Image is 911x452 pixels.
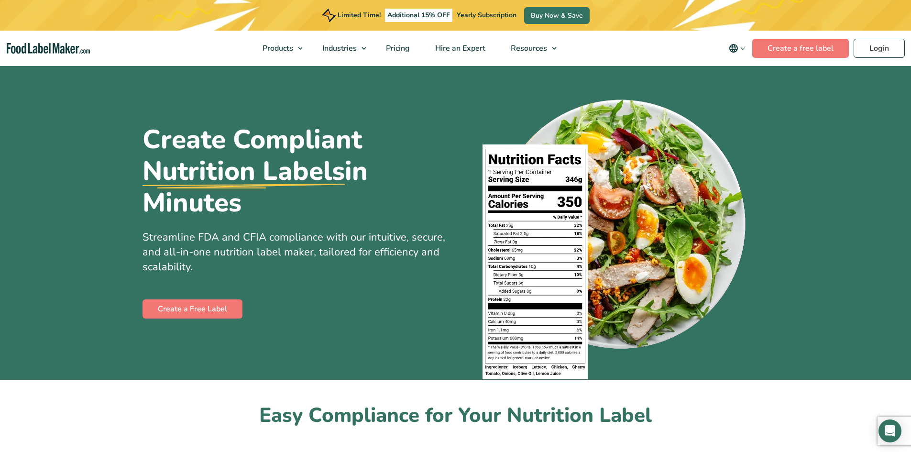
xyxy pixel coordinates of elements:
[423,31,496,66] a: Hire an Expert
[373,31,420,66] a: Pricing
[143,155,345,187] u: Nutrition Labels
[143,403,769,429] h2: Easy Compliance for Your Nutrition Label
[498,31,561,66] a: Resources
[508,43,548,54] span: Resources
[250,31,307,66] a: Products
[752,39,849,58] a: Create a free label
[878,419,901,442] div: Open Intercom Messenger
[483,93,749,380] img: A plate of food with a nutrition facts label on top of it.
[383,43,411,54] span: Pricing
[143,230,445,274] span: Streamline FDA and CFIA compliance with our intuitive, secure, and all-in-one nutrition label mak...
[319,43,358,54] span: Industries
[143,299,242,319] a: Create a Free Label
[854,39,905,58] a: Login
[524,7,590,24] a: Buy Now & Save
[385,9,452,22] span: Additional 15% OFF
[310,31,371,66] a: Industries
[432,43,486,54] span: Hire an Expert
[143,124,449,219] h1: Create Compliant in Minutes
[457,11,516,20] span: Yearly Subscription
[260,43,294,54] span: Products
[338,11,381,20] span: Limited Time!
